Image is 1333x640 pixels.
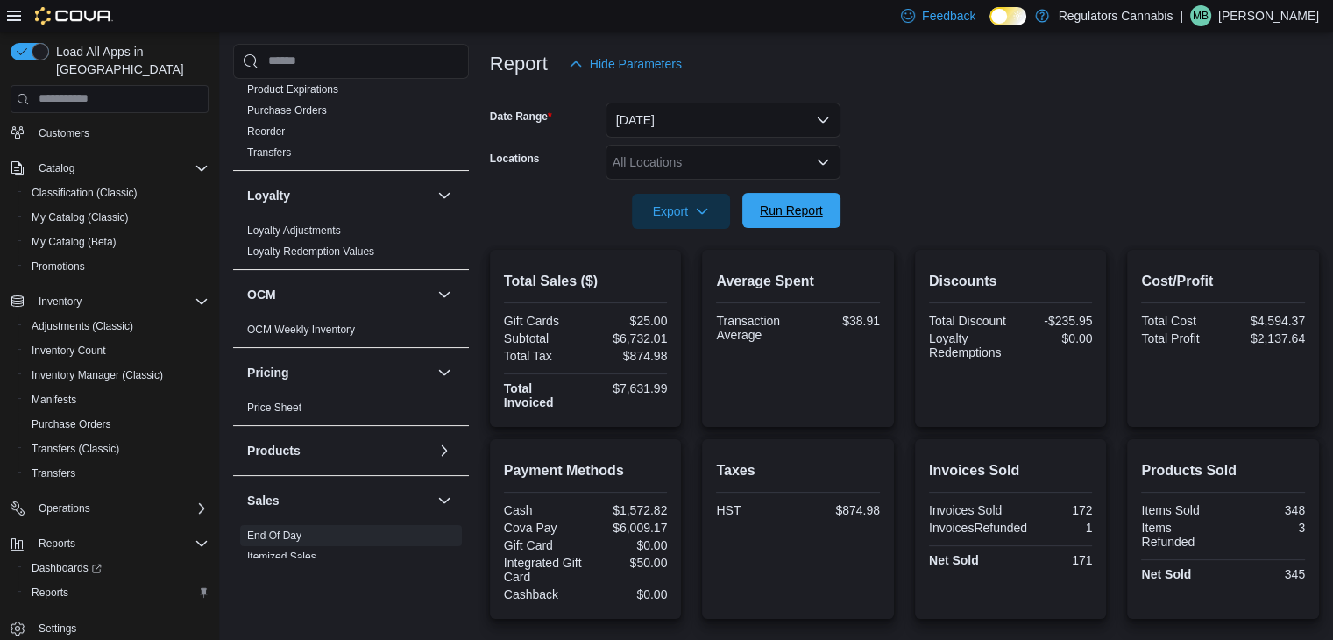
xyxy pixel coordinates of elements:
[1014,314,1092,328] div: -$235.95
[589,538,667,552] div: $0.00
[4,156,216,181] button: Catalog
[589,521,667,535] div: $6,009.17
[35,7,113,25] img: Cova
[25,389,209,410] span: Manifests
[4,496,216,521] button: Operations
[247,364,430,381] button: Pricing
[247,402,301,414] a: Price Sheet
[233,220,469,269] div: Loyalty
[18,580,216,605] button: Reports
[742,193,840,228] button: Run Report
[589,331,667,345] div: $6,732.01
[606,103,840,138] button: [DATE]
[32,417,111,431] span: Purchase Orders
[25,558,209,579] span: Dashboards
[1141,460,1305,481] h2: Products Sold
[247,187,430,204] button: Loyalty
[247,224,341,237] a: Loyalty Adjustments
[39,537,75,551] span: Reports
[434,490,455,511] button: Sales
[247,286,276,303] h3: OCM
[32,235,117,249] span: My Catalog (Beta)
[247,82,338,96] span: Product Expirations
[39,126,89,140] span: Customers
[32,158,209,179] span: Catalog
[25,389,83,410] a: Manifests
[32,344,106,358] span: Inventory Count
[490,152,540,166] label: Locations
[716,314,794,342] div: Transaction Average
[25,316,140,337] a: Adjustments (Classic)
[25,256,92,277] a: Promotions
[1141,314,1219,328] div: Total Cost
[1014,331,1092,345] div: $0.00
[504,460,668,481] h2: Payment Methods
[32,210,129,224] span: My Catalog (Classic)
[802,503,880,517] div: $874.98
[32,122,209,144] span: Customers
[1227,521,1305,535] div: 3
[1141,271,1305,292] h2: Cost/Profit
[1227,503,1305,517] div: 348
[25,207,209,228] span: My Catalog (Classic)
[816,155,830,169] button: Open list of options
[18,388,216,412] button: Manifests
[25,414,118,435] a: Purchase Orders
[247,492,430,509] button: Sales
[1218,5,1319,26] p: [PERSON_NAME]
[247,146,291,160] span: Transfers
[25,256,209,277] span: Promotions
[25,340,113,361] a: Inventory Count
[233,319,469,347] div: OCM
[929,503,1007,517] div: Invoices Sold
[1193,5,1209,26] span: MB
[247,442,430,459] button: Products
[247,442,301,459] h3: Products
[25,558,109,579] a: Dashboards
[1141,331,1219,345] div: Total Profit
[18,437,216,461] button: Transfers (Classic)
[32,123,96,144] a: Customers
[504,381,554,409] strong: Total Invoiced
[32,561,102,575] span: Dashboards
[247,492,280,509] h3: Sales
[247,551,316,563] a: Itemized Sales
[504,314,582,328] div: Gift Cards
[1058,5,1173,26] p: Regulators Cannabis
[589,381,667,395] div: $7,631.99
[39,161,74,175] span: Catalog
[25,207,136,228] a: My Catalog (Classic)
[434,284,455,305] button: OCM
[1014,503,1092,517] div: 172
[32,291,89,312] button: Inventory
[562,46,689,82] button: Hide Parameters
[4,289,216,314] button: Inventory
[1141,503,1219,517] div: Items Sold
[929,331,1007,359] div: Loyalty Redemptions
[18,412,216,437] button: Purchase Orders
[1014,553,1092,567] div: 171
[1034,521,1092,535] div: 1
[25,438,126,459] a: Transfers (Classic)
[25,316,209,337] span: Adjustments (Classic)
[247,125,285,138] a: Reorder
[18,314,216,338] button: Adjustments (Classic)
[247,401,301,415] span: Price Sheet
[247,245,374,258] a: Loyalty Redemption Values
[929,521,1027,535] div: InvoicesRefunded
[247,146,291,159] a: Transfers
[32,158,82,179] button: Catalog
[247,124,285,139] span: Reorder
[1141,567,1191,581] strong: Net Sold
[504,349,582,363] div: Total Tax
[504,556,582,584] div: Integrated Gift Card
[32,586,68,600] span: Reports
[32,319,133,333] span: Adjustments (Classic)
[39,622,76,636] span: Settings
[589,556,667,570] div: $50.00
[32,533,209,554] span: Reports
[39,295,82,309] span: Inventory
[32,498,97,519] button: Operations
[39,501,90,516] span: Operations
[247,364,288,381] h3: Pricing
